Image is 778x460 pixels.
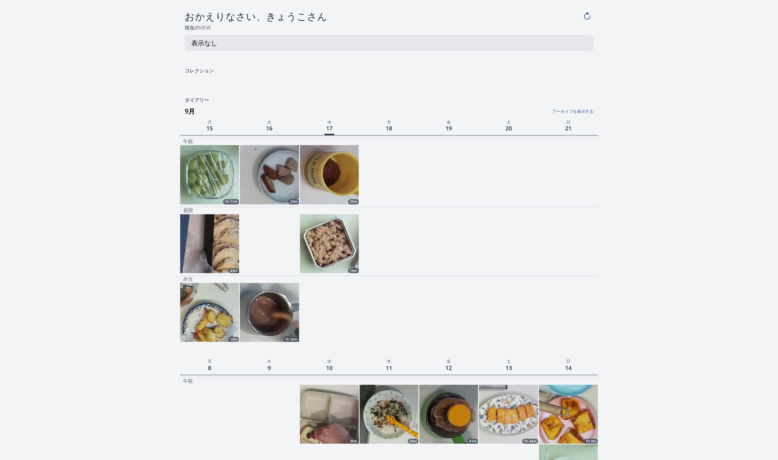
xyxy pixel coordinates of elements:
div: 1h 11m [223,199,239,204]
img: 250917033703_thumb.jpeg [300,214,359,273]
p: 木 [359,357,419,364]
p: 金 [419,357,478,364]
div: 33m [348,199,359,204]
div: 1h 26m [283,337,299,342]
div: 1h 44m [522,439,538,444]
p: 火 [239,118,299,125]
span: 18 [384,123,394,134]
img: 250911212100_thumb.jpeg [419,385,478,444]
h3: 9月 [185,105,598,118]
p: 午前 [183,378,193,384]
p: 日 [539,118,598,125]
div: 41m [467,439,478,444]
span: 10 [324,362,334,373]
div: 53m [228,337,239,342]
div: 24m [408,439,418,444]
div: 23m [288,199,299,204]
div: 14m [348,268,359,273]
img: 250915011135_thumb.jpeg [180,145,239,204]
img: 250915033355_thumb.jpeg [180,214,239,273]
img: 250915092648_thumb.jpeg [180,283,239,342]
a: 14m [300,214,359,273]
h4: おかえりなさい、きょうこさん [185,10,581,23]
p: 水 [300,357,359,364]
a: 1h 26m [240,283,299,342]
a: 43m [180,214,239,273]
h2: コレクション [180,67,387,74]
span: 17 [324,123,334,135]
img: 250916100419_thumb.jpeg [240,283,299,342]
p: 木 [359,118,419,125]
a: 41m [419,385,478,444]
span: 13 [504,362,514,373]
p: 月 [180,118,239,125]
span: 8 [206,362,213,373]
span: 15 [205,123,215,134]
a: 1h 11m [180,145,239,204]
p: 金 [419,118,478,125]
span: 11 [384,362,394,373]
p: 日 [539,357,598,364]
img: 250913222556_thumb.jpeg [539,385,598,444]
p: 夕方 [183,276,193,283]
p: 土 [478,357,538,364]
div: 35m [348,439,359,444]
span: 19 [444,123,454,134]
img: 250916213543_thumb.jpeg [300,145,359,204]
span: 16 [264,123,274,134]
div: 1h 9m [584,439,598,444]
p: 午前 [183,138,193,145]
img: 250909212227_thumb.jpeg [300,385,359,444]
h2: 現在のView [180,25,598,31]
span: 12 [444,362,454,373]
span: 20 [504,123,514,134]
p: 表示なし [191,38,217,48]
span: 9 [266,362,273,373]
a: 35m [300,385,359,444]
a: 33m [300,145,359,204]
a: 1h 44m [479,385,538,444]
img: 250912213854_thumb.jpeg [479,385,538,444]
span: 21 [563,123,573,134]
img: 250910213240_thumb.jpeg [360,385,418,444]
img: 250915212636_thumb.jpeg [240,145,299,204]
a: 53m [180,283,239,342]
span: 14 [563,362,573,373]
p: 水 [300,118,359,125]
p: 土 [478,118,538,125]
p: 火 [239,357,299,364]
a: 23m [240,145,299,204]
p: 昼間 [183,207,193,214]
p: 月 [180,357,239,364]
div: 43m [228,268,239,273]
a: 1h 9m [539,385,598,444]
h2: ダイアリー [180,97,598,104]
a: 24m [360,385,418,444]
a: アーカイブを表示する [454,104,593,114]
